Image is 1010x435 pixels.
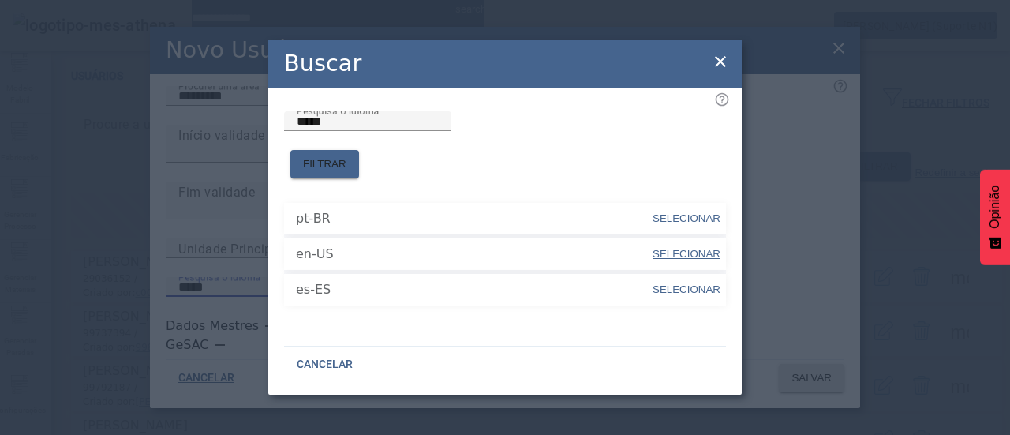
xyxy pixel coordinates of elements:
[297,105,380,116] font: Pesquisa o idioma
[296,282,331,297] font: es-ES
[988,186,1001,229] font: Opinião
[284,351,365,379] button: CANCELAR
[296,246,334,261] font: en-US
[296,211,331,226] font: pt-BR
[653,283,720,295] font: SELECIONAR
[980,170,1010,265] button: Feedback - Mostrar pesquisa
[290,150,359,178] button: FILTRAR
[303,158,346,170] font: FILTRAR
[297,358,353,370] font: CANCELAR
[651,240,722,268] button: SELECIONAR
[653,212,720,224] font: SELECIONAR
[651,204,722,233] button: SELECIONAR
[651,276,722,304] button: SELECIONAR
[653,248,720,260] font: SELECIONAR
[284,50,361,77] font: Buscar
